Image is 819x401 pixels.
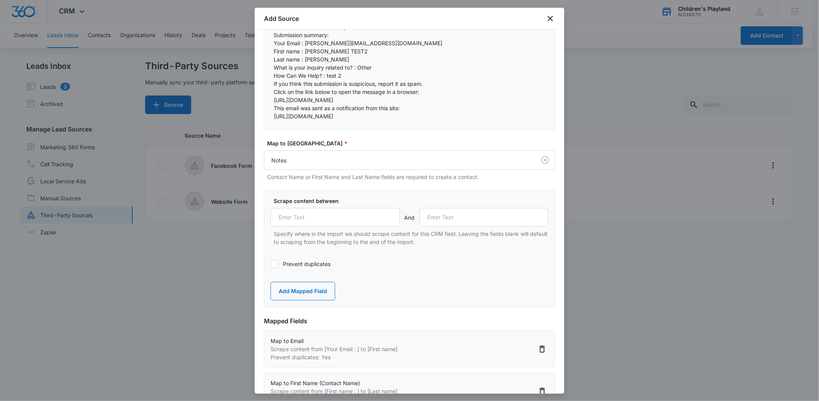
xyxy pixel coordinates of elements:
[271,379,398,387] p: Map to First Name (Contact Name)
[420,208,549,227] input: Enter Text
[267,173,555,181] p: Contact Name or First Name and Last Name fields are required to create a contact.
[274,47,545,55] p: First name : [PERSON_NAME] TEST2
[271,282,335,300] button: Add Mapped Field
[274,197,552,205] label: Scrape content between
[271,337,398,345] p: Map to Email
[546,14,555,23] button: close
[267,139,558,147] label: Map to [GEOGRAPHIC_DATA]
[271,260,548,268] label: Prevent duplicates
[536,343,548,355] button: Delete
[264,316,555,326] p: Mapped Fields
[274,55,545,63] p: Last name : [PERSON_NAME]
[274,39,545,47] p: Your Email : [PERSON_NAME][EMAIL_ADDRESS][DOMAIN_NAME]
[271,353,398,361] p: Prevent duplicates: Yes
[274,80,545,88] p: If you think this submission is suspicious, report it as spam.
[274,88,545,96] p: Click on the link below to open the message in a browser:
[271,208,400,227] input: Enter Text
[404,213,415,222] p: And
[274,112,545,120] p: [URL][DOMAIN_NAME]
[271,345,398,353] p: Scrape content from [Your Email : ] to [First name]
[271,387,398,395] p: Scrape content from [First name : ] to [Last name]
[274,63,545,72] p: What is your inquiry related to? : Other
[274,31,545,39] p: Submission summary:
[274,72,545,80] p: How Can We Help? : test 2
[264,14,299,23] h1: Add Source
[274,104,545,112] p: This email was sent as a notification from this site:
[539,154,552,166] button: Clear
[274,96,545,104] p: [URL][DOMAIN_NAME]
[536,385,548,398] button: Delete
[274,230,548,246] p: Specify where in the import we should scrape content for this CRM field. Leaving the fields blank...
